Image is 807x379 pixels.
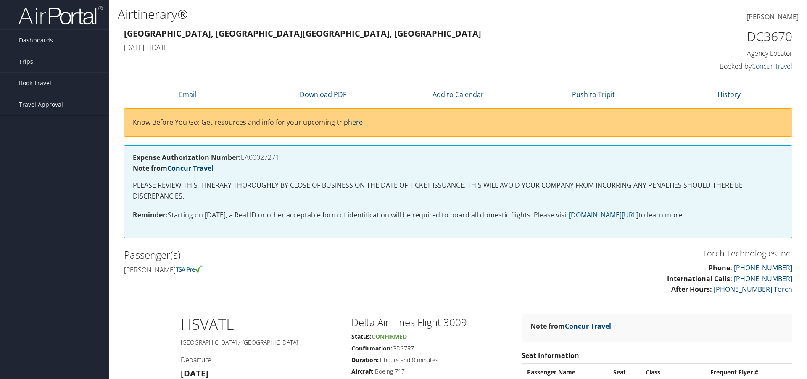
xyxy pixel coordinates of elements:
[565,321,611,331] a: Concur Travel
[19,73,51,94] span: Book Travel
[530,321,611,331] strong: Note from
[133,210,783,221] p: Starting on [DATE], a Real ID or other acceptable form of identification will be required to boar...
[635,28,792,45] h1: DC3670
[118,5,572,23] h1: Airtinerary®
[133,117,783,128] p: Know Before You Go: Get resources and info for your upcoming trip
[133,210,168,220] strong: Reminder:
[734,263,792,272] a: [PHONE_NUMBER]
[351,332,372,340] strong: Status:
[124,265,452,274] h4: [PERSON_NAME]
[746,12,799,21] span: [PERSON_NAME]
[635,49,792,58] h4: Agency Locator
[351,344,509,353] h5: GDS7R7
[19,51,33,72] span: Trips
[351,367,375,375] strong: Aircraft:
[167,164,214,173] a: Concur Travel
[133,164,214,173] strong: Note from
[351,356,509,364] h5: 1 hours and 8 minutes
[351,315,509,329] h2: Delta Air Lines Flight 3009
[124,43,622,52] h4: [DATE] - [DATE]
[667,274,732,283] strong: International Calls:
[746,4,799,30] a: [PERSON_NAME]
[348,118,363,127] a: here
[181,338,338,347] h5: [GEOGRAPHIC_DATA] / [GEOGRAPHIC_DATA]
[351,367,509,376] h5: Boeing 717
[124,248,452,262] h2: Passenger(s)
[124,28,481,39] strong: [GEOGRAPHIC_DATA], [GEOGRAPHIC_DATA] [GEOGRAPHIC_DATA], [GEOGRAPHIC_DATA]
[635,62,792,71] h4: Booked by
[752,62,792,71] a: Concur Travel
[179,90,196,99] a: Email
[181,368,208,379] strong: [DATE]
[18,5,103,25] img: airportal-logo.png
[714,285,792,294] a: [PHONE_NUMBER] Torch
[300,90,346,99] a: Download PDF
[19,30,53,51] span: Dashboards
[709,263,732,272] strong: Phone:
[372,332,407,340] span: Confirmed
[133,153,241,162] strong: Expense Authorization Number:
[176,265,203,273] img: tsa-precheck.png
[433,90,484,99] a: Add to Calendar
[19,94,63,115] span: Travel Approval
[133,154,783,161] h4: EA00027271
[181,355,338,364] h4: Departure
[572,90,615,99] a: Push to Tripit
[351,356,379,364] strong: Duration:
[671,285,712,294] strong: After Hours:
[351,344,392,352] strong: Confirmation:
[717,90,741,99] a: History
[181,314,338,335] h1: HSV ATL
[569,210,638,220] a: [DOMAIN_NAME][URL]
[464,248,792,259] h3: Torch Technologies Inc.
[522,351,579,360] strong: Seat Information
[734,274,792,283] a: [PHONE_NUMBER]
[133,180,783,201] p: PLEASE REVIEW THIS ITINERARY THOROUGHLY BY CLOSE OF BUSINESS ON THE DATE OF TICKET ISSUANCE. THIS...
